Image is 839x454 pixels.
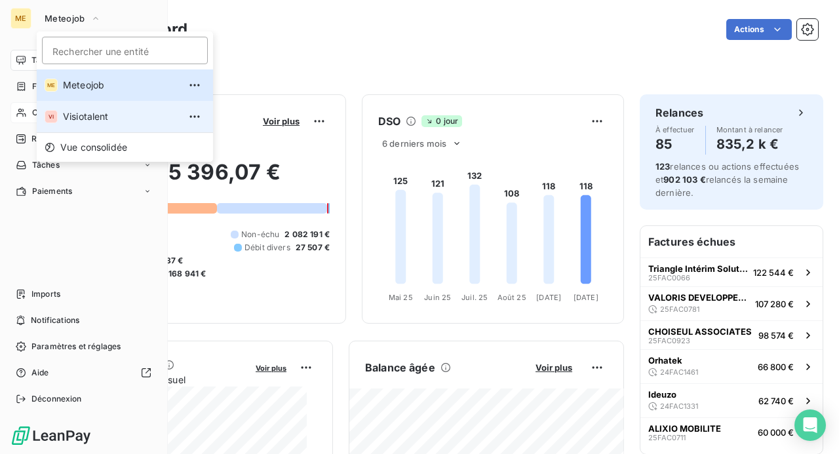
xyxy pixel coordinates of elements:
[648,326,752,337] span: CHOISEUL ASSOCIATES
[648,434,686,442] span: 25FAC0711
[758,330,794,341] span: 98 574 €
[648,292,750,303] span: VALORIS DEVELOPPEMENT
[10,362,157,383] a: Aide
[63,79,179,92] span: Meteojob
[45,13,85,24] span: Meteojob
[461,293,488,302] tspan: Juil. 25
[32,81,66,92] span: Factures
[758,362,794,372] span: 66 800 €
[655,105,703,121] h6: Relances
[32,159,60,171] span: Tâches
[74,159,330,199] h2: 3 375 396,07 €
[655,134,695,155] h4: 85
[726,19,792,40] button: Actions
[31,133,66,145] span: Relances
[421,115,462,127] span: 0 jour
[42,37,208,64] input: placeholder
[648,423,721,434] span: ALIXIO MOBILITE
[753,267,794,278] span: 122 544 €
[648,337,690,345] span: 25FAC0923
[758,396,794,406] span: 62 740 €
[256,364,286,373] span: Voir plus
[10,8,31,29] div: ME
[640,349,823,383] button: Orhatek24FAC146166 800 €
[10,425,92,446] img: Logo LeanPay
[31,54,92,66] span: Tableau de bord
[648,274,690,282] span: 25FAC0066
[63,110,179,123] span: Visiotalent
[32,107,58,119] span: Clients
[660,368,698,376] span: 24FAC1461
[655,126,695,134] span: À effectuer
[498,293,526,302] tspan: Août 25
[640,417,823,446] button: ALIXIO MOBILITE25FAC071160 000 €
[45,110,58,123] div: VI
[365,360,435,375] h6: Balance âgée
[284,229,330,240] span: 2 082 191 €
[244,242,290,254] span: Débit divers
[794,409,826,441] div: Open Intercom Messenger
[536,362,572,373] span: Voir plus
[60,141,127,154] span: Vue consolidée
[648,355,682,366] span: Orhatek
[648,263,748,274] span: Triangle Intérim Solution RH
[252,362,290,373] button: Voir plus
[716,134,783,155] h4: 835,2 k €
[241,229,279,240] span: Non-échu
[536,293,561,302] tspan: [DATE]
[532,362,576,373] button: Voir plus
[389,293,413,302] tspan: Mai 25
[263,116,300,126] span: Voir plus
[574,293,598,302] tspan: [DATE]
[640,383,823,417] button: Ideuzo24FAC133162 740 €
[378,113,400,129] h6: DSO
[755,299,794,309] span: 107 280 €
[45,79,58,92] div: ME
[640,226,823,257] h6: Factures échues
[259,115,303,127] button: Voir plus
[32,185,72,197] span: Paiements
[31,393,82,405] span: Déconnexion
[424,293,451,302] tspan: Juin 25
[31,367,49,379] span: Aide
[660,305,699,313] span: 25FAC0781
[640,257,823,286] button: Triangle Intérim Solution RH25FAC0066122 544 €
[640,286,823,320] button: VALORIS DEVELOPPEMENT25FAC0781107 280 €
[648,389,676,400] span: Ideuzo
[655,161,799,198] span: relances ou actions effectuées et relancés la semaine dernière.
[640,320,823,349] button: CHOISEUL ASSOCIATES25FAC092398 574 €
[31,314,79,326] span: Notifications
[31,341,121,352] span: Paramètres et réglages
[663,174,705,185] span: 902 103 €
[660,402,698,410] span: 24FAC1331
[382,138,446,149] span: 6 derniers mois
[716,126,783,134] span: Montant à relancer
[165,268,206,280] span: -168 941 €
[758,427,794,438] span: 60 000 €
[655,161,670,172] span: 123
[31,288,60,300] span: Imports
[296,242,330,254] span: 27 507 €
